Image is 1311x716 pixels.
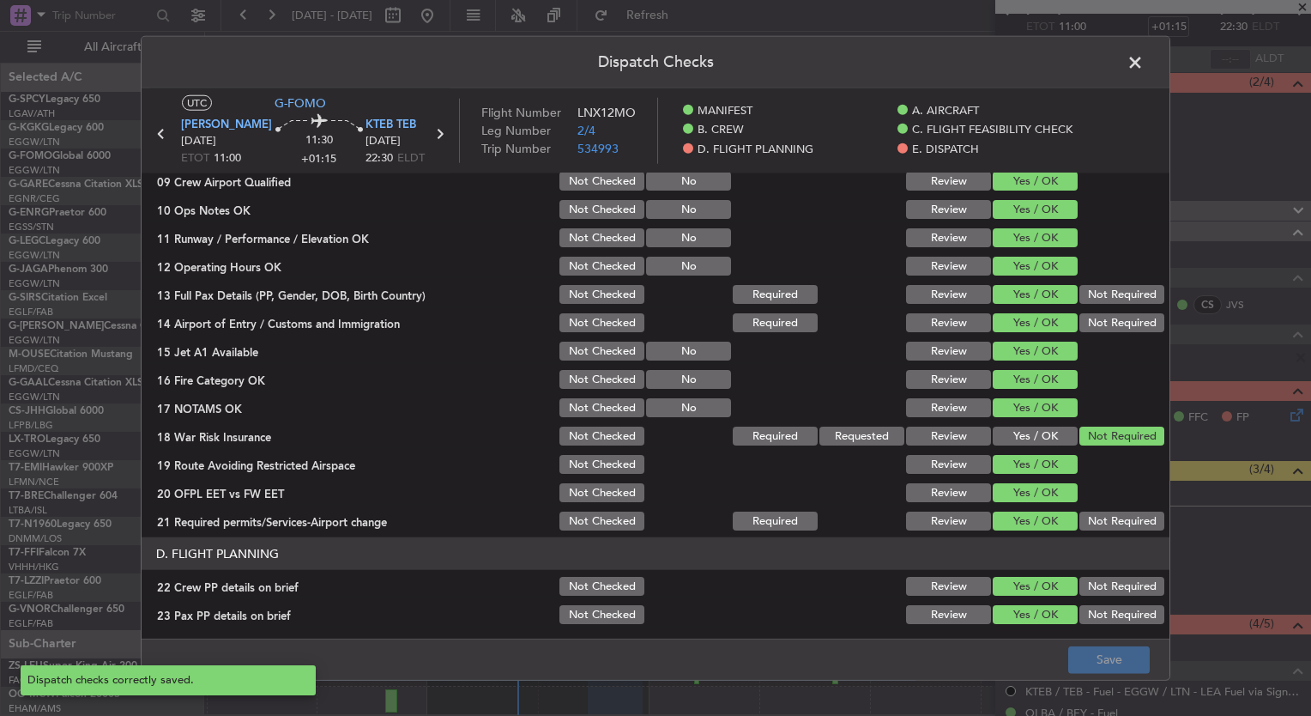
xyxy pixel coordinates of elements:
button: Yes / OK [993,427,1078,446]
button: Yes / OK [993,342,1078,361]
button: Yes / OK [993,483,1078,502]
button: Yes / OK [993,512,1078,531]
div: Dispatch checks correctly saved. [27,672,290,689]
span: C. FLIGHT FEASIBILITY CHECK [912,122,1072,139]
button: Yes / OK [993,455,1078,474]
button: Yes / OK [993,172,1078,191]
button: Not Required [1079,512,1164,531]
button: Not Required [1079,577,1164,596]
button: Yes / OK [993,257,1078,276]
button: Yes / OK [993,398,1078,417]
button: Yes / OK [993,370,1078,389]
header: Dispatch Checks [142,37,1169,88]
button: Yes / OK [993,228,1078,247]
button: Not Required [1079,605,1164,624]
button: Yes / OK [993,577,1078,596]
button: Not Required [1079,313,1164,332]
button: Not Required [1079,427,1164,446]
button: Yes / OK [993,285,1078,304]
button: Yes / OK [993,605,1078,624]
button: Yes / OK [993,200,1078,219]
button: Yes / OK [993,313,1078,332]
button: Not Required [1079,285,1164,304]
